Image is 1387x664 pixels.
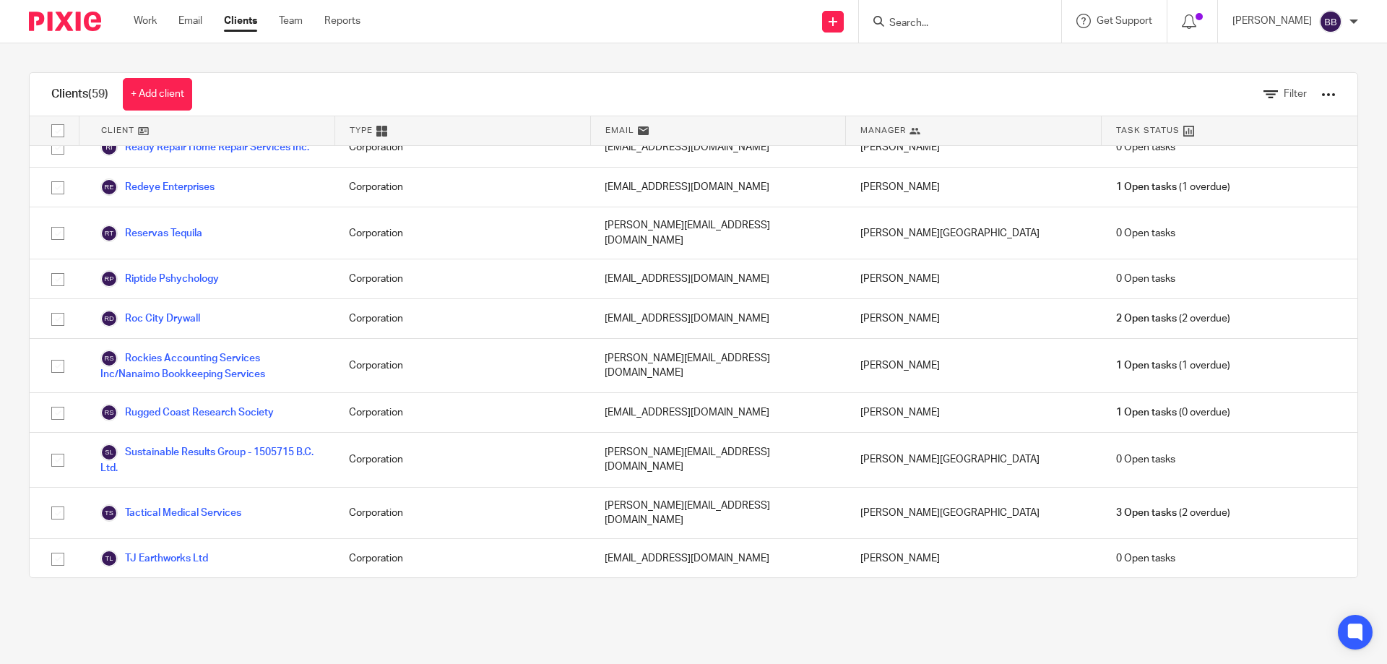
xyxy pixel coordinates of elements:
[846,488,1102,539] div: [PERSON_NAME][GEOGRAPHIC_DATA]
[846,168,1102,207] div: [PERSON_NAME]
[846,259,1102,298] div: [PERSON_NAME]
[100,139,118,156] img: svg%3E
[1097,16,1152,26] span: Get Support
[1284,89,1307,99] span: Filter
[1116,452,1175,467] span: 0 Open tasks
[100,225,118,242] img: svg%3E
[1116,358,1177,373] span: 1 Open tasks
[101,124,134,137] span: Client
[1116,405,1230,420] span: (0 overdue)
[334,393,590,432] div: Corporation
[590,539,846,578] div: [EMAIL_ADDRESS][DOMAIN_NAME]
[1116,180,1177,194] span: 1 Open tasks
[860,124,906,137] span: Manager
[590,393,846,432] div: [EMAIL_ADDRESS][DOMAIN_NAME]
[1116,551,1175,566] span: 0 Open tasks
[100,178,215,196] a: Redeye Enterprises
[1116,124,1180,137] span: Task Status
[100,504,118,522] img: svg%3E
[100,225,202,242] a: Reservas Tequila
[590,168,846,207] div: [EMAIL_ADDRESS][DOMAIN_NAME]
[1116,506,1230,520] span: (2 overdue)
[224,14,257,28] a: Clients
[1116,358,1230,373] span: (1 overdue)
[51,87,108,102] h1: Clients
[605,124,634,137] span: Email
[334,168,590,207] div: Corporation
[846,539,1102,578] div: [PERSON_NAME]
[123,78,192,111] a: + Add client
[334,339,590,392] div: Corporation
[100,550,208,567] a: TJ Earthworks Ltd
[100,444,320,475] a: Sustainable Results Group - 1505715 B.C. Ltd.
[1116,311,1230,326] span: (2 overdue)
[846,128,1102,167] div: [PERSON_NAME]
[1116,506,1177,520] span: 3 Open tasks
[1116,272,1175,286] span: 0 Open tasks
[178,14,202,28] a: Email
[1116,226,1175,241] span: 0 Open tasks
[100,550,118,567] img: svg%3E
[1116,311,1177,326] span: 2 Open tasks
[100,270,219,288] a: Riptide Pshychology
[590,259,846,298] div: [EMAIL_ADDRESS][DOMAIN_NAME]
[279,14,303,28] a: Team
[100,350,320,381] a: Rockies Accounting Services Inc/Nanaimo Bookkeeping Services
[846,393,1102,432] div: [PERSON_NAME]
[846,299,1102,338] div: [PERSON_NAME]
[590,488,846,539] div: [PERSON_NAME][EMAIL_ADDRESS][DOMAIN_NAME]
[29,12,101,31] img: Pixie
[1319,10,1342,33] img: svg%3E
[324,14,360,28] a: Reports
[846,207,1102,259] div: [PERSON_NAME][GEOGRAPHIC_DATA]
[100,178,118,196] img: svg%3E
[334,207,590,259] div: Corporation
[334,539,590,578] div: Corporation
[590,207,846,259] div: [PERSON_NAME][EMAIL_ADDRESS][DOMAIN_NAME]
[1116,405,1177,420] span: 1 Open tasks
[100,310,200,327] a: Roc City Drywall
[334,433,590,486] div: Corporation
[590,299,846,338] div: [EMAIL_ADDRESS][DOMAIN_NAME]
[100,139,309,156] a: Ready Repair Home Repair Services Inc.
[334,488,590,539] div: Corporation
[590,339,846,392] div: [PERSON_NAME][EMAIL_ADDRESS][DOMAIN_NAME]
[100,444,118,461] img: svg%3E
[350,124,373,137] span: Type
[134,14,157,28] a: Work
[88,88,108,100] span: (59)
[100,270,118,288] img: svg%3E
[1232,14,1312,28] p: [PERSON_NAME]
[100,310,118,327] img: svg%3E
[334,128,590,167] div: Corporation
[100,350,118,367] img: svg%3E
[846,433,1102,486] div: [PERSON_NAME][GEOGRAPHIC_DATA]
[44,117,72,145] input: Select all
[100,404,118,421] img: svg%3E
[590,433,846,486] div: [PERSON_NAME][EMAIL_ADDRESS][DOMAIN_NAME]
[888,17,1018,30] input: Search
[100,404,274,421] a: Rugged Coast Research Society
[100,504,241,522] a: Tactical Medical Services
[334,299,590,338] div: Corporation
[1116,180,1230,194] span: (1 overdue)
[1116,140,1175,155] span: 0 Open tasks
[334,259,590,298] div: Corporation
[846,339,1102,392] div: [PERSON_NAME]
[590,128,846,167] div: [EMAIL_ADDRESS][DOMAIN_NAME]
